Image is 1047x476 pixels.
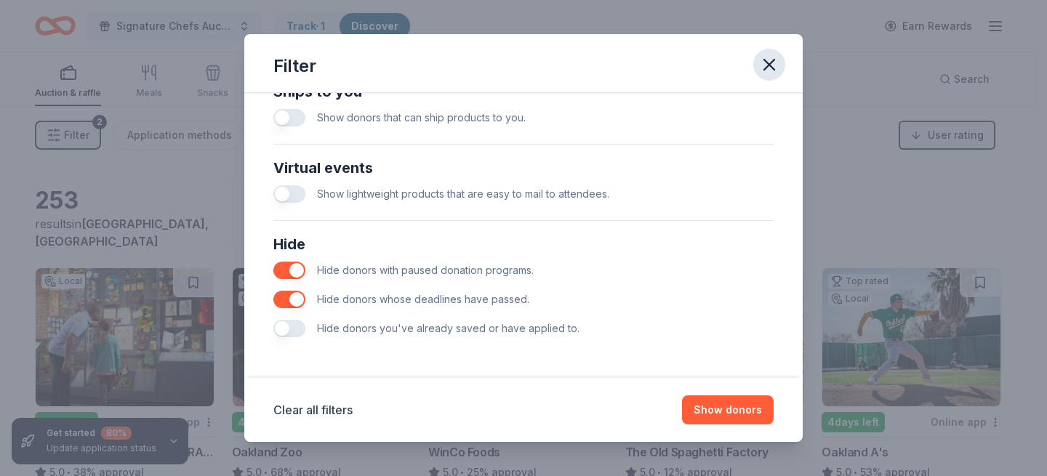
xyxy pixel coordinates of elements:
[682,395,774,424] button: Show donors
[273,233,774,256] div: Hide
[273,55,316,78] div: Filter
[273,401,353,419] button: Clear all filters
[317,111,526,124] span: Show donors that can ship products to you.
[273,156,774,179] div: Virtual events
[317,293,529,305] span: Hide donors whose deadlines have passed.
[317,322,579,334] span: Hide donors you've already saved or have applied to.
[317,264,534,276] span: Hide donors with paused donation programs.
[317,187,609,200] span: Show lightweight products that are easy to mail to attendees.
